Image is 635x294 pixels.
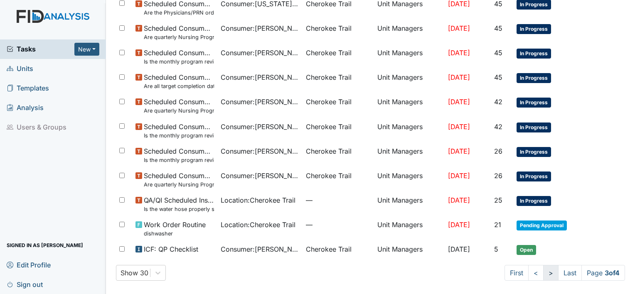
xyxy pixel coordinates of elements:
span: Cherokee Trail [306,97,352,107]
span: 42 [494,98,502,106]
span: In Progress [517,73,551,83]
span: Scheduled Consumer Chart Review Is the monthly program review completed by the 15th of the previo... [144,48,214,66]
span: [DATE] [448,245,470,253]
button: New [74,43,99,56]
small: Is the monthly program review completed by the 15th of the previous month? [144,58,214,66]
td: Unit Managers [374,93,445,118]
td: Unit Managers [374,143,445,167]
span: Page [581,265,625,281]
span: [DATE] [448,171,470,180]
span: 42 [494,122,502,131]
span: Consumer : [PERSON_NAME] [221,72,299,82]
td: Unit Managers [374,20,445,44]
td: Unit Managers [374,241,445,258]
span: Scheduled Consumer Chart Review Are quarterly Nursing Progress Notes/Visual Assessments completed... [144,23,214,41]
td: Unit Managers [374,192,445,216]
small: Is the monthly program review completed by the 15th of the previous month? [144,132,214,140]
a: Tasks [7,44,74,54]
a: < [528,265,544,281]
span: 45 [494,73,502,81]
div: Show 30 [121,268,148,278]
span: 5 [494,245,498,253]
small: Are quarterly Nursing Progress Notes/Visual Assessments completed by the end of the month followi... [144,107,214,115]
span: In Progress [517,24,551,34]
span: [DATE] [448,98,470,106]
span: 26 [494,171,502,180]
span: Analysis [7,101,44,114]
span: Open [517,245,536,255]
span: 45 [494,24,502,32]
span: Consumer : [PERSON_NAME] [221,244,299,254]
span: [DATE] [448,196,470,204]
small: Are quarterly Nursing Progress Notes/Visual Assessments completed by the end of the month followi... [144,33,214,41]
span: Cherokee Trail [306,72,352,82]
span: Work Order Routine dishwasher [144,220,206,238]
span: [DATE] [448,220,470,229]
span: In Progress [517,196,551,206]
span: [DATE] [448,24,470,32]
span: Scheduled Consumer Chart Review Are all target completion dates current (not expired)? [144,72,214,90]
span: — [306,195,371,205]
span: Pending Approval [517,220,567,230]
span: Cherokee Trail [306,122,352,132]
small: Is the water hose properly stored? [144,205,214,213]
span: Cherokee Trail [306,171,352,181]
span: QA/QI Scheduled Inspection Is the water hose properly stored? [144,195,214,213]
span: Location : Cherokee Trail [221,195,295,205]
span: In Progress [517,49,551,59]
td: Unit Managers [374,118,445,143]
a: First [505,265,529,281]
span: Signed in as [PERSON_NAME] [7,239,83,252]
span: Scheduled Consumer Chart Review Is the monthly program review completed by the 15th of the previo... [144,122,214,140]
span: In Progress [517,171,551,181]
td: Unit Managers [374,69,445,93]
span: Consumer : [PERSON_NAME] [221,146,299,156]
td: Unit Managers [374,44,445,69]
span: 26 [494,147,502,155]
span: Scheduled Consumer Chart Review Are quarterly Nursing Progress Notes/Visual Assessments completed... [144,171,214,189]
span: [DATE] [448,49,470,57]
nav: task-pagination [505,265,625,281]
span: Scheduled Consumer Chart Review Is the monthly program review completed by the 15th of the previo... [144,146,214,164]
span: Consumer : [PERSON_NAME] [221,97,299,107]
span: Edit Profile [7,258,51,271]
span: 21 [494,220,501,229]
td: Unit Managers [374,216,445,241]
span: Cherokee Trail [306,23,352,33]
span: In Progress [517,98,551,108]
span: 25 [494,196,502,204]
span: Location : Cherokee Trail [221,220,295,230]
span: ICF: QP Checklist [144,244,198,254]
td: Unit Managers [374,167,445,192]
span: [DATE] [448,73,470,81]
small: dishwasher [144,230,206,238]
small: Is the monthly program review completed by the 15th of the previous month? [144,156,214,164]
a: Last [558,265,582,281]
span: Templates [7,82,49,95]
span: 45 [494,49,502,57]
span: Consumer : [PERSON_NAME] [221,171,299,181]
span: Cherokee Trail [306,146,352,156]
span: Cherokee Trail [306,244,352,254]
span: Cherokee Trail [306,48,352,58]
a: > [543,265,559,281]
span: In Progress [517,147,551,157]
span: In Progress [517,122,551,132]
small: Are quarterly Nursing Progress Notes/Visual Assessments completed by the end of the month followi... [144,181,214,189]
small: Are all target completion dates current (not expired)? [144,82,214,90]
span: Consumer : [PERSON_NAME] [221,122,299,132]
span: [DATE] [448,122,470,131]
span: Consumer : [PERSON_NAME] [221,23,299,33]
span: Units [7,62,33,75]
strong: 3 of 4 [605,269,620,277]
span: Consumer : [PERSON_NAME] [221,48,299,58]
span: Sign out [7,278,43,291]
span: — [306,220,371,230]
small: Are the Physicians/PRN orders updated every 90 days? [144,9,214,17]
span: [DATE] [448,147,470,155]
span: Scheduled Consumer Chart Review Are quarterly Nursing Progress Notes/Visual Assessments completed... [144,97,214,115]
